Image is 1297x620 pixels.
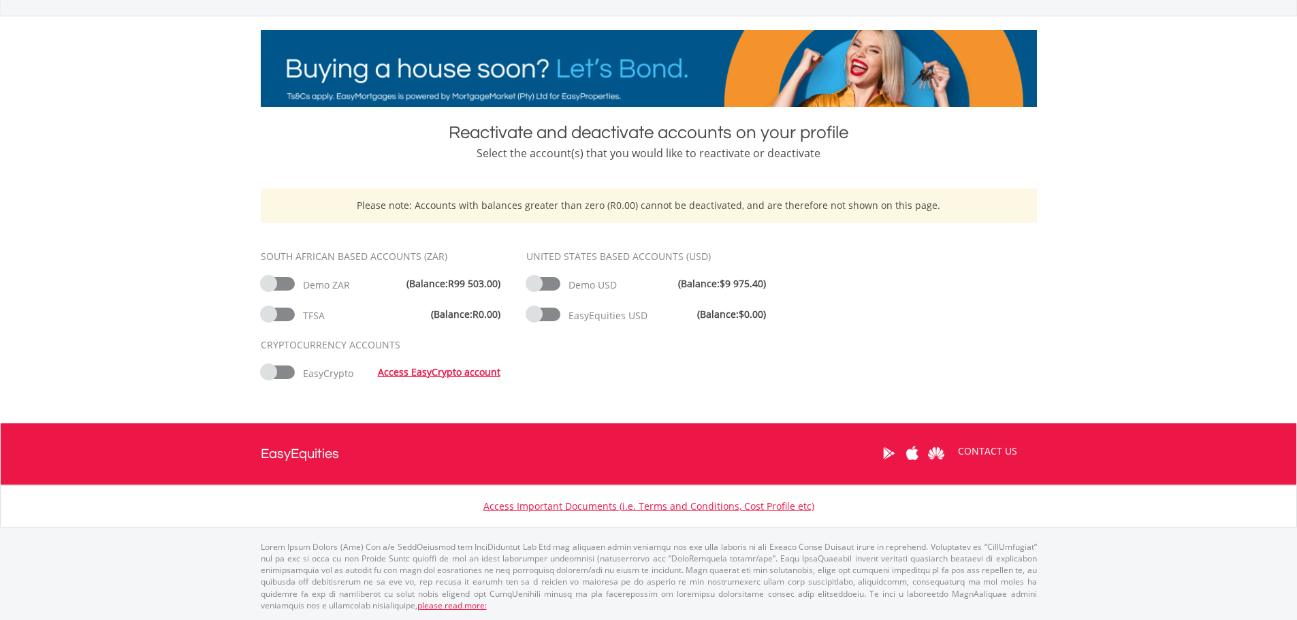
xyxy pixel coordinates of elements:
[448,277,498,290] span: R99 503.00
[406,277,500,291] span: (Balance: )
[261,120,1037,145] div: Reactivate and deactivate accounts on your profile
[303,367,353,380] span: EasyCrypto
[303,278,350,291] span: Demo ZAR
[261,145,1037,161] div: Select the account(s) that you would like to reactivate or deactivate
[378,365,500,378] a: Access EasyCrypto account
[261,423,339,485] a: EasyEquities
[697,308,766,321] span: (Balance: )
[739,308,763,321] span: $0.00
[261,30,1037,107] img: EasyMortage Promotion Banner
[431,308,500,321] span: (Balance: )
[483,500,814,512] a: Access Important Documents (i.e. Terms and Conditions, Cost Profile etc)
[569,309,647,322] span: EasyEquities USD
[261,250,506,263] div: SOUTH AFRICAN BASED ACCOUNTS (ZAR)
[526,250,771,263] div: UNITED STATES BASED ACCOUNTS (USD)
[901,432,925,474] a: Apple
[948,432,1027,470] a: CONTACT US
[720,277,763,290] span: $9 975.40
[473,308,498,321] span: R0.00
[261,541,1037,611] p: Lorem Ipsum Dolors (Ame) Con a/e SeddOeiusmod tem InciDiduntut Lab Etd mag aliquaen admin veniamq...
[303,309,325,322] span: TFSA
[417,600,487,611] a: please read more:
[569,278,617,291] span: Demo USD
[877,432,901,474] a: Google Play
[678,277,766,291] span: (Balance: )
[261,189,1037,223] div: Please note: Accounts with balances greater than zero (R0.00) cannot be deactivated, and are ther...
[925,432,948,474] a: Huawei
[261,338,506,352] div: CRYPTOCURRENCY ACCOUNTS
